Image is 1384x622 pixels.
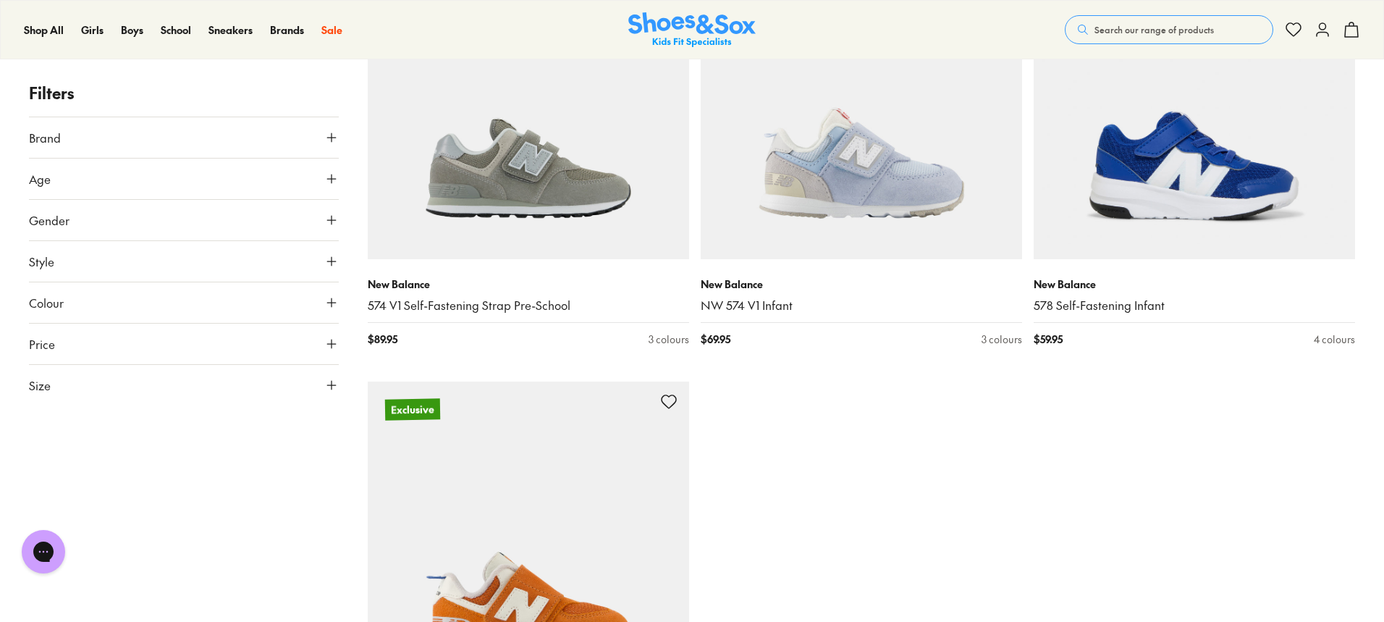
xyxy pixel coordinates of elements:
span: School [161,22,191,37]
span: Shop All [24,22,64,37]
span: Price [29,335,55,353]
span: Girls [81,22,104,37]
button: Price [29,324,339,364]
span: Brands [270,22,304,37]
a: Sale [321,22,342,38]
p: New Balance [1034,277,1355,292]
a: Boys [121,22,143,38]
span: Sale [321,22,342,37]
a: NW 574 V1 Infant [701,298,1022,314]
span: Boys [121,22,143,37]
span: Style [29,253,54,270]
button: Size [29,365,339,405]
a: Shop All [24,22,64,38]
button: Brand [29,117,339,158]
span: $ 89.95 [368,332,397,347]
iframe: Gorgias live chat messenger [14,525,72,579]
p: New Balance [701,277,1022,292]
div: 4 colours [1314,332,1355,347]
a: Brands [270,22,304,38]
p: Exclusive [385,398,440,420]
p: New Balance [368,277,689,292]
span: $ 59.95 [1034,332,1063,347]
button: Age [29,159,339,199]
a: Girls [81,22,104,38]
button: Gender [29,200,339,240]
a: 578 Self-Fastening Infant [1034,298,1355,314]
div: 3 colours [649,332,689,347]
p: Filters [29,81,339,105]
a: School [161,22,191,38]
span: Search our range of products [1094,23,1214,36]
img: SNS_Logo_Responsive.svg [628,12,756,48]
span: Size [29,377,51,394]
span: $ 69.95 [701,332,730,347]
span: Age [29,170,51,188]
span: Sneakers [208,22,253,37]
div: 3 colours [982,332,1022,347]
span: Colour [29,294,64,311]
a: 574 V1 Self-Fastening Strap Pre-School [368,298,689,314]
button: Colour [29,282,339,323]
span: Gender [29,211,69,229]
button: Style [29,241,339,282]
a: Shoes & Sox [628,12,756,48]
a: Sneakers [208,22,253,38]
span: Brand [29,129,61,146]
button: Search our range of products [1065,15,1273,44]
